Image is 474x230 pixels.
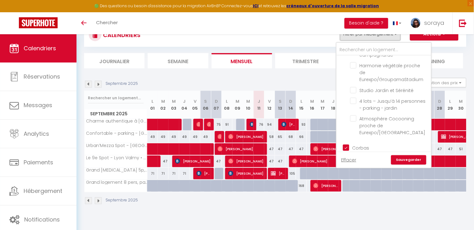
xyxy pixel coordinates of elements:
[296,143,307,155] div: 47
[179,131,190,143] div: 49
[151,98,153,104] abbr: L
[275,53,336,68] li: Trimestre
[445,91,456,119] th: 29
[420,78,466,87] button: Gestion des prix
[435,91,445,119] th: 28
[204,98,207,104] abbr: S
[449,98,451,104] abbr: L
[271,167,285,179] span: [PERSON_NAME]
[438,98,441,104] abbr: D
[228,155,264,167] span: [PERSON_NAME]
[286,91,296,119] th: 14
[147,168,158,179] div: 71
[264,119,275,130] div: 94
[197,118,200,130] span: [PERSON_NAME]
[296,91,307,119] th: 15
[24,44,56,52] span: Calendriers
[360,116,425,136] span: Atmosphère Cocooning proche de Eurexpo/[GEOGRAPHIC_DATA]
[250,118,253,130] span: EUHENAIR Agency
[286,143,296,155] div: 47
[360,63,424,83] span: Harmonie végétale proche de Eurexpo/GroupamaStadium
[332,98,335,104] abbr: J
[264,143,275,155] div: 47
[275,91,286,119] th: 13
[296,180,307,192] div: 168
[5,3,24,21] button: Ouvrir le widget de chat LiveChat
[425,19,445,27] span: soraya
[183,98,186,104] abbr: J
[161,98,165,104] abbr: M
[286,131,296,143] div: 68
[200,91,211,119] th: 06
[286,168,296,179] div: 105
[282,118,296,130] span: [PERSON_NAME]
[147,91,158,119] th: 01
[84,53,145,68] li: Journalier
[85,156,148,160] span: Le 9e Spot - Lyon Valmy • Wifi & Accès [GEOGRAPHIC_DATA]
[218,143,264,155] span: [PERSON_NAME]
[211,119,222,130] div: 75
[307,91,317,119] th: 16
[212,53,272,68] li: Mensuel
[172,98,176,104] abbr: M
[232,91,243,119] th: 09
[88,92,144,104] input: Rechercher un logement...
[91,12,123,34] a: Chercher
[85,119,148,123] span: Charme authentique à [GEOGRAPHIC_DATA] : 120m² de confort 6P
[264,156,275,167] div: 47
[289,98,293,104] abbr: D
[296,131,307,143] div: 66
[445,143,456,155] div: 47
[85,168,148,172] span: Grand [MEDICAL_DATA] 5p, fibre, parking – calme & proche [GEOGRAPHIC_DATA]
[435,143,445,155] div: 47
[410,28,459,41] button: Actions
[310,98,314,104] abbr: M
[24,216,60,223] span: Notifications
[106,81,138,87] p: Septembre 2025
[246,98,250,104] abbr: M
[147,131,158,143] div: 49
[215,98,218,104] abbr: D
[190,91,201,119] th: 05
[317,91,328,119] th: 17
[447,202,469,225] iframe: Chat
[168,91,179,119] th: 03
[313,180,338,192] span: [PERSON_NAME]
[268,98,271,104] abbr: V
[19,17,58,28] img: Super Booking
[275,156,286,167] div: 47
[222,91,232,119] th: 08
[328,91,339,119] th: 18
[158,168,168,179] div: 71
[345,18,388,29] button: Besoin d'aide ?
[168,131,179,143] div: 49
[279,98,282,104] abbr: S
[24,158,53,166] span: Paiements
[403,53,463,68] li: Planning
[300,98,302,104] abbr: L
[337,44,431,56] input: Rechercher un logement...
[158,91,168,119] th: 02
[275,131,286,143] div: 65
[258,98,260,104] abbr: J
[24,73,60,80] span: Réservations
[24,130,49,138] span: Analytics
[459,98,463,104] abbr: M
[287,3,379,8] a: créneaux d'ouverture de la salle migration
[85,143,148,148] span: Urban’Mezza Spot - [GEOGRAPHIC_DATA] Valmy • Wifi & [PERSON_NAME]
[200,131,211,143] div: 49
[336,42,432,168] div: Filtrer par hébergement
[211,156,222,167] div: 47
[85,180,148,185] span: Grand logement 8 pers, parking. Sud [GEOGRAPHIC_DATA]. [GEOGRAPHIC_DATA]
[253,3,259,8] strong: ICI
[148,53,208,68] li: Semaine
[24,187,62,195] span: Hébergement
[190,131,201,143] div: 49
[456,143,466,155] div: 51
[194,98,197,104] abbr: V
[168,168,179,179] div: 71
[222,119,232,130] div: 91
[264,131,275,143] div: 58
[243,91,254,119] th: 10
